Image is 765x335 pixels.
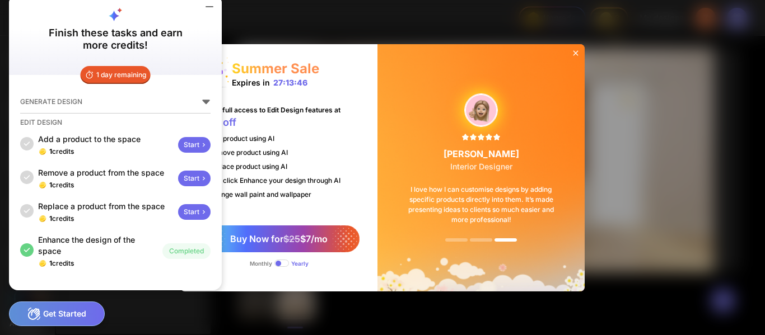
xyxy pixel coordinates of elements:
div: credits [49,259,74,268]
div: I love how I can customise designs by adding specific products directly into them. It’s made pres... [391,171,571,238]
div: Monthly [250,260,272,267]
div: Remove product using AI [198,148,288,157]
div: Completed [162,243,211,259]
div: credits [49,147,74,156]
div: Summer Sale [232,60,319,77]
span: 1 [49,214,52,223]
div: credits [49,181,74,190]
div: Get Started [9,301,105,326]
div: Expires in [232,78,307,87]
div: [PERSON_NAME] [444,148,519,171]
div: Finish these tasks and earn more credits! [41,27,190,51]
span: 1 [49,147,52,155]
img: upgradeReviewAvtar-1.png [465,94,497,126]
span: Interior Designer [450,162,512,171]
span: $25 [283,233,300,244]
div: Yearly [291,260,309,267]
div: Start [178,204,211,220]
span: 1 [49,181,52,189]
div: Unlock full access to Edit Design features at [198,106,340,134]
div: EDIT DESIGN [20,118,62,127]
div: Remove a product from the space [38,167,174,178]
span: Buy Now for $7/mo [230,233,328,244]
img: summerSaleBg.png [377,44,585,291]
div: Start [178,137,211,153]
div: Start [178,171,211,186]
div: GENERATE DESIGN [20,97,82,106]
div: credits [49,214,74,223]
span: 1 [49,259,52,267]
div: One click Enhance your design through AI [198,176,340,185]
div: 1 day remaining [81,66,151,84]
div: Replace a product from the space [38,201,174,212]
div: 27:13:46 [273,78,307,87]
div: Replace product using AI [198,162,287,171]
div: Add a product to the space [38,134,174,145]
div: Change wall paint and wallpaper [198,190,311,199]
div: Enhance the design of the space [38,234,158,257]
div: Add product using AI [198,134,274,143]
